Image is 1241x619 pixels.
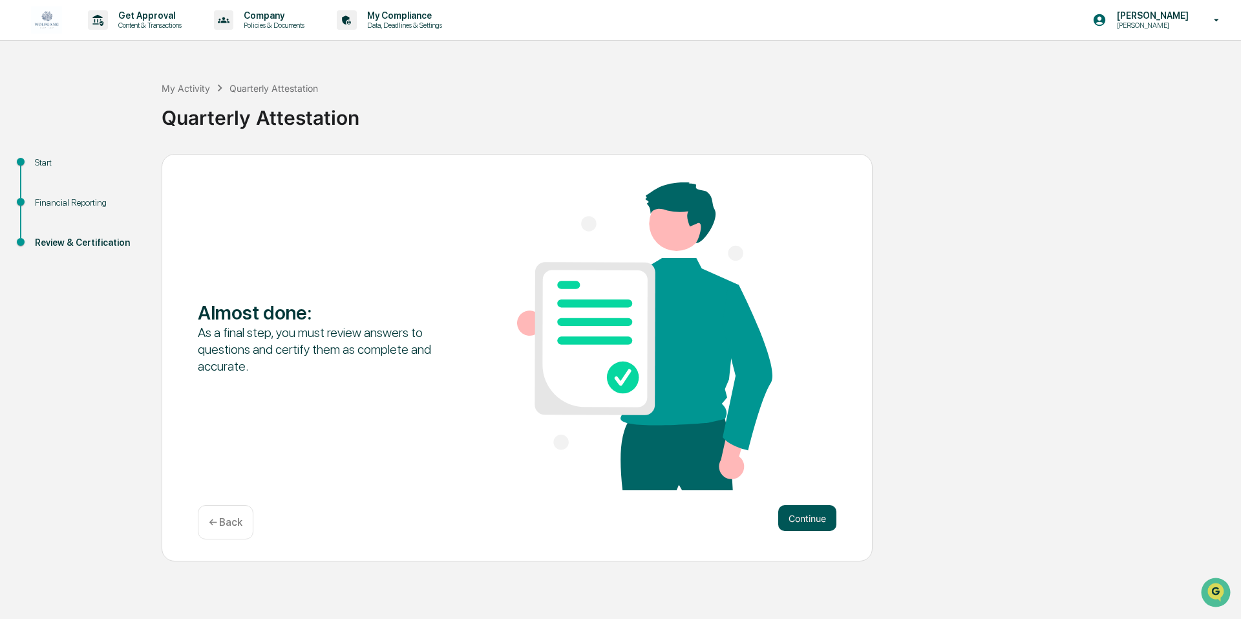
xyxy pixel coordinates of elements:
p: Content & Transactions [108,21,188,30]
p: Company [233,10,311,21]
div: We're available if you need us! [44,112,164,122]
div: Financial Reporting [35,196,141,210]
div: Almost done : [198,301,453,324]
div: 🔎 [13,189,23,199]
div: My Activity [162,83,210,94]
p: [PERSON_NAME] [1107,10,1195,21]
button: Start new chat [220,103,235,118]
a: Powered byPylon [91,219,156,229]
div: As a final step, you must review answers to questions and certify them as complete and accurate. [198,324,453,375]
p: My Compliance [357,10,449,21]
div: 🖐️ [13,164,23,175]
span: Attestations [107,163,160,176]
iframe: Open customer support [1200,576,1235,611]
div: Start new chat [44,99,212,112]
img: logo [31,6,62,34]
span: Preclearance [26,163,83,176]
div: Quarterly Attestation [162,96,1235,129]
div: Quarterly Attestation [229,83,318,94]
span: Pylon [129,219,156,229]
button: Continue [778,505,836,531]
p: [PERSON_NAME] [1107,21,1195,30]
a: 🗄️Attestations [89,158,165,181]
p: How can we help? [13,27,235,48]
div: 🗄️ [94,164,104,175]
div: Review & Certification [35,236,141,250]
img: Almost done [517,182,772,490]
p: Get Approval [108,10,188,21]
span: Data Lookup [26,188,81,201]
div: Start [35,156,141,169]
img: 1746055101610-c473b297-6a78-478c-a979-82029cc54cd1 [13,99,36,122]
a: 🖐️Preclearance [8,158,89,181]
p: ← Back [209,516,242,528]
p: Data, Deadlines & Settings [357,21,449,30]
a: 🔎Data Lookup [8,182,87,206]
p: Policies & Documents [233,21,311,30]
